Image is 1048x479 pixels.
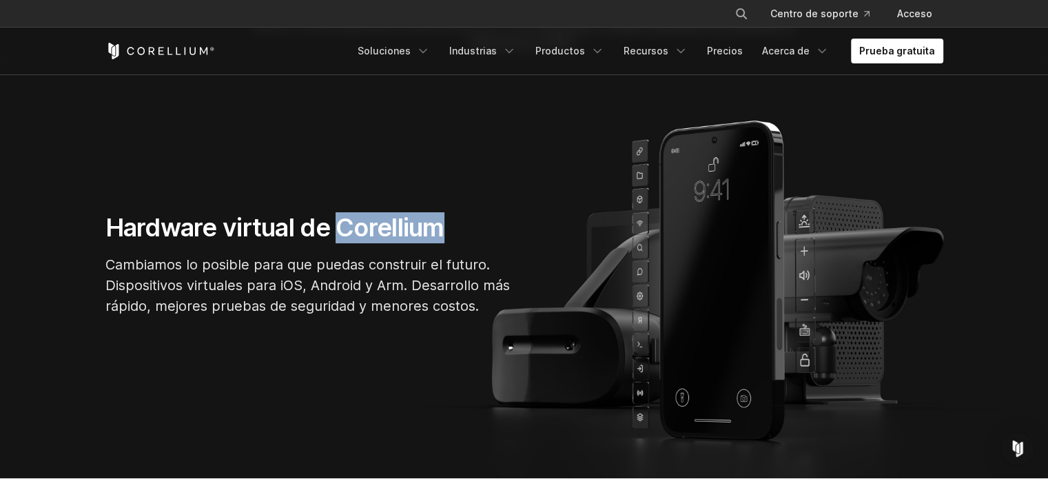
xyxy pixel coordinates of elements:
font: Precios [707,45,743,57]
div: Menú de navegación [349,39,943,63]
font: Centro de soporte [770,8,859,19]
font: Soluciones [358,45,411,57]
button: Buscar [729,1,754,26]
font: Productos [535,45,585,57]
font: Hardware virtual de Corellium [105,212,444,243]
div: Menú de navegación [718,1,943,26]
font: Prueba gratuita [859,45,935,57]
font: Acerca de [762,45,810,57]
a: Página de inicio de Corellium [105,43,215,59]
font: Acceso [897,8,932,19]
div: Open Intercom Messenger [1001,432,1034,465]
font: Industrias [449,45,497,57]
font: Cambiamos lo posible para que puedas construir el futuro. Dispositivos virtuales para iOS, Androi... [105,256,510,314]
font: Recursos [624,45,668,57]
